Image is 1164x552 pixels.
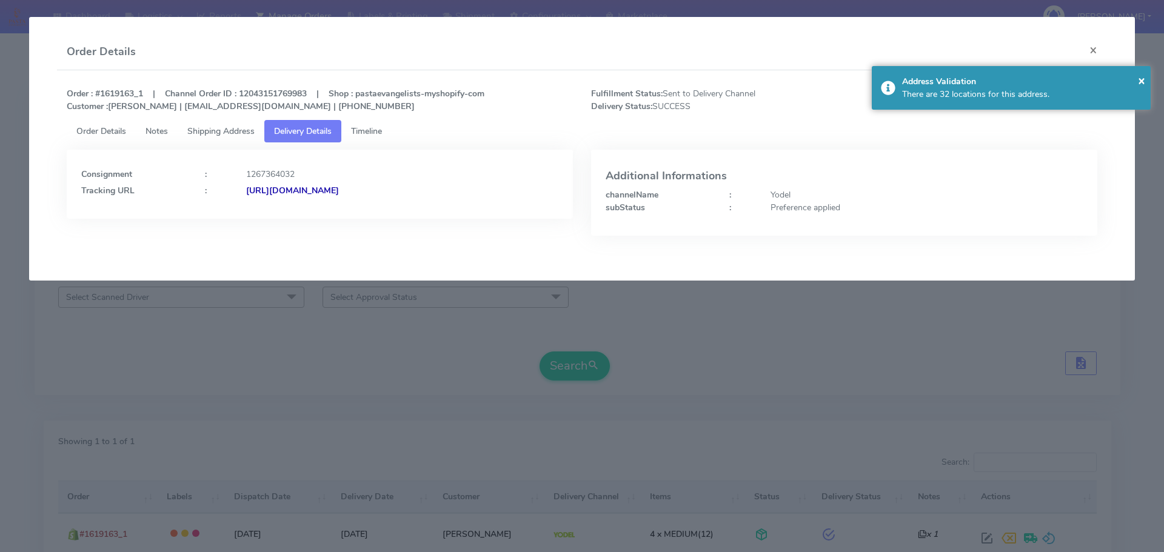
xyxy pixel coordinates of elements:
[729,202,731,213] strong: :
[606,170,1083,182] h4: Additional Informations
[591,88,663,99] strong: Fulfillment Status:
[67,120,1098,142] ul: Tabs
[67,101,108,112] strong: Customer :
[729,189,731,201] strong: :
[591,101,652,112] strong: Delivery Status:
[67,44,136,60] h4: Order Details
[67,88,484,112] strong: Order : #1619163_1 | Channel Order ID : 12043151769983 | Shop : pastaevangelists-myshopify-com [P...
[205,185,207,196] strong: :
[81,168,132,180] strong: Consignment
[76,125,126,137] span: Order Details
[582,87,845,113] span: Sent to Delivery Channel SUCCESS
[902,75,1142,88] div: Address Validation
[237,168,567,181] div: 1267364032
[1138,72,1145,88] span: ×
[81,185,135,196] strong: Tracking URL
[902,88,1142,101] div: There are 32 locations for this address.
[205,168,207,180] strong: :
[246,185,339,196] strong: [URL][DOMAIN_NAME]
[145,125,168,137] span: Notes
[606,202,645,213] strong: subStatus
[761,188,1092,201] div: Yodel
[187,125,255,137] span: Shipping Address
[761,201,1092,214] div: Preference applied
[1138,71,1145,90] button: Close
[1080,34,1107,66] button: Close
[351,125,382,137] span: Timeline
[606,189,658,201] strong: channelName
[274,125,332,137] span: Delivery Details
